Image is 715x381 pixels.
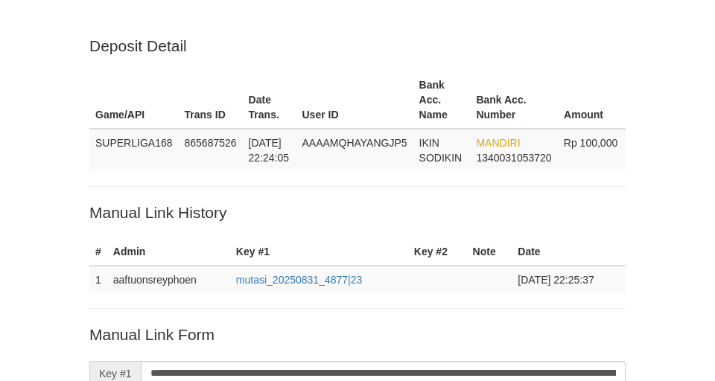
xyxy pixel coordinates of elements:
th: Trans ID [179,71,243,129]
th: User ID [296,71,413,129]
th: Bank Acc. Number [470,71,557,129]
p: Deposit Detail [89,35,626,57]
td: 1 [89,266,107,293]
th: Note [467,238,512,266]
th: Date Trans. [243,71,296,129]
p: Manual Link History [89,202,626,223]
span: [DATE] 22:24:05 [249,137,290,164]
p: Manual Link Form [89,324,626,345]
td: SUPERLIGA168 [89,129,179,171]
span: MANDIRI [476,137,520,149]
th: Date [512,238,626,266]
th: Amount [558,71,626,129]
span: IKIN SODIKIN [419,137,463,164]
span: Rp 100,000 [564,137,617,149]
td: [DATE] 22:25:37 [512,266,626,293]
th: # [89,238,107,266]
a: mutasi_20250831_4877|23 [236,274,362,286]
th: Key #2 [408,238,467,266]
th: Bank Acc. Name [413,71,471,129]
th: Game/API [89,71,179,129]
td: aaftuonsreyphoen [107,266,230,293]
span: Copy 1340031053720 to clipboard [476,152,551,164]
span: AAAAMQHAYANGJP5 [302,137,407,149]
th: Key #1 [230,238,408,266]
td: 865687526 [179,129,243,171]
th: Admin [107,238,230,266]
